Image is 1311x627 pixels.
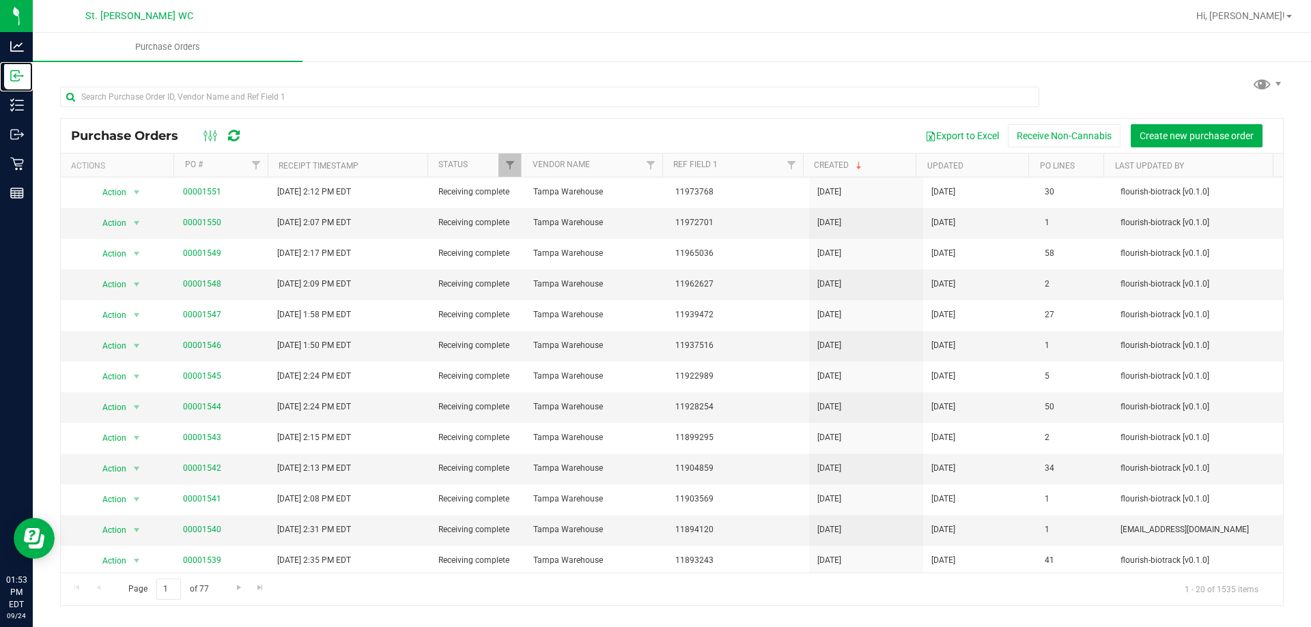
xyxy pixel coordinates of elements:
[673,160,718,169] a: Ref Field 1
[128,183,145,202] span: select
[533,523,659,536] span: Tampa Warehouse
[183,218,221,227] a: 00001550
[931,247,955,260] span: [DATE]
[780,154,803,177] a: Filter
[675,308,801,321] span: 11939472
[675,339,801,352] span: 11937516
[183,433,221,442] a: 00001543
[931,431,955,444] span: [DATE]
[128,398,145,417] span: select
[10,98,24,112] inline-svg: Inventory
[90,275,127,294] span: Action
[33,33,302,61] a: Purchase Orders
[1120,431,1275,444] span: flourish-biotrack [v0.1.0]
[931,339,955,352] span: [DATE]
[6,574,27,611] p: 01:53 PM EDT
[90,521,127,540] span: Action
[817,216,841,229] span: [DATE]
[1120,554,1275,567] span: flourish-biotrack [v0.1.0]
[251,579,270,597] a: Go to the last page
[817,554,841,567] span: [DATE]
[817,493,841,506] span: [DATE]
[1045,370,1104,383] span: 5
[71,161,169,171] div: Actions
[277,431,351,444] span: [DATE] 2:15 PM EDT
[675,370,801,383] span: 11922989
[675,278,801,291] span: 11962627
[1045,247,1104,260] span: 58
[277,308,351,321] span: [DATE] 1:58 PM EDT
[931,186,955,199] span: [DATE]
[1045,523,1104,536] span: 1
[1045,431,1104,444] span: 2
[71,128,192,143] span: Purchase Orders
[438,462,517,475] span: Receiving complete
[675,186,801,199] span: 11973768
[438,247,517,260] span: Receiving complete
[817,339,841,352] span: [DATE]
[814,160,864,170] a: Created
[817,462,841,475] span: [DATE]
[931,278,955,291] span: [DATE]
[438,160,468,169] a: Status
[438,308,517,321] span: Receiving complete
[931,462,955,475] span: [DATE]
[675,462,801,475] span: 11904859
[438,339,517,352] span: Receiving complete
[533,216,659,229] span: Tampa Warehouse
[533,160,590,169] a: Vendor Name
[277,554,351,567] span: [DATE] 2:35 PM EDT
[817,278,841,291] span: [DATE]
[277,186,351,199] span: [DATE] 2:12 PM EDT
[533,186,659,199] span: Tampa Warehouse
[10,69,24,83] inline-svg: Inbound
[183,310,221,319] a: 00001547
[1115,161,1184,171] a: Last Updated By
[277,247,351,260] span: [DATE] 2:17 PM EDT
[533,462,659,475] span: Tampa Warehouse
[931,216,955,229] span: [DATE]
[1196,10,1285,21] span: Hi, [PERSON_NAME]!
[817,308,841,321] span: [DATE]
[438,400,517,413] span: Receiving complete
[128,551,145,570] span: select
[90,244,127,263] span: Action
[1120,370,1275,383] span: flourish-biotrack [v0.1.0]
[277,462,351,475] span: [DATE] 2:13 PM EDT
[128,336,145,355] span: select
[6,611,27,621] p: 09/24
[438,523,517,536] span: Receiving complete
[156,579,181,600] input: 1
[675,400,801,413] span: 11928254
[1120,186,1275,199] span: flourish-biotrack [v0.1.0]
[90,183,127,202] span: Action
[438,186,517,199] span: Receiving complete
[817,370,841,383] span: [DATE]
[1045,339,1104,352] span: 1
[438,493,517,506] span: Receiving complete
[279,161,358,171] a: Receipt Timestamp
[128,214,145,233] span: select
[183,494,221,504] a: 00001541
[128,244,145,263] span: select
[90,551,127,570] span: Action
[1140,130,1254,141] span: Create new purchase order
[183,340,221,350] a: 00001546
[90,214,127,233] span: Action
[1045,216,1104,229] span: 1
[10,186,24,200] inline-svg: Reports
[128,275,145,294] span: select
[675,216,801,229] span: 11972701
[60,87,1039,107] input: Search Purchase Order ID, Vendor Name and Ref Field 1
[639,154,662,177] a: Filter
[675,554,801,567] span: 11893243
[185,160,203,169] a: PO #
[817,247,841,260] span: [DATE]
[1045,278,1104,291] span: 2
[533,431,659,444] span: Tampa Warehouse
[438,370,517,383] span: Receiving complete
[817,523,841,536] span: [DATE]
[1174,579,1269,599] span: 1 - 20 of 1535 items
[438,431,517,444] span: Receiving complete
[438,278,517,291] span: Receiving complete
